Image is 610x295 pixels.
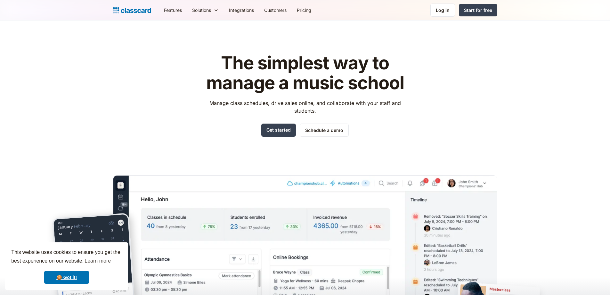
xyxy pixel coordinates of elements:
a: Integrations [224,3,259,17]
a: Customers [259,3,292,17]
a: Log in [430,4,455,17]
a: Schedule a demo [300,124,349,137]
a: Start for free [459,4,497,16]
a: Pricing [292,3,316,17]
div: Solutions [187,3,224,17]
a: Features [159,3,187,17]
a: Logo [113,6,151,15]
div: Log in [436,7,450,13]
span: This website uses cookies to ensure you get the best experience on our website. [11,248,122,266]
div: Solutions [192,7,211,13]
a: Get started [261,124,296,137]
h1: The simplest way to manage a music school [203,53,407,93]
a: dismiss cookie message [44,271,89,284]
a: learn more about cookies [84,256,112,266]
div: Start for free [464,7,492,13]
p: Manage class schedules, drive sales online, and collaborate with your staff and students. [203,99,407,115]
div: cookieconsent [5,242,128,290]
